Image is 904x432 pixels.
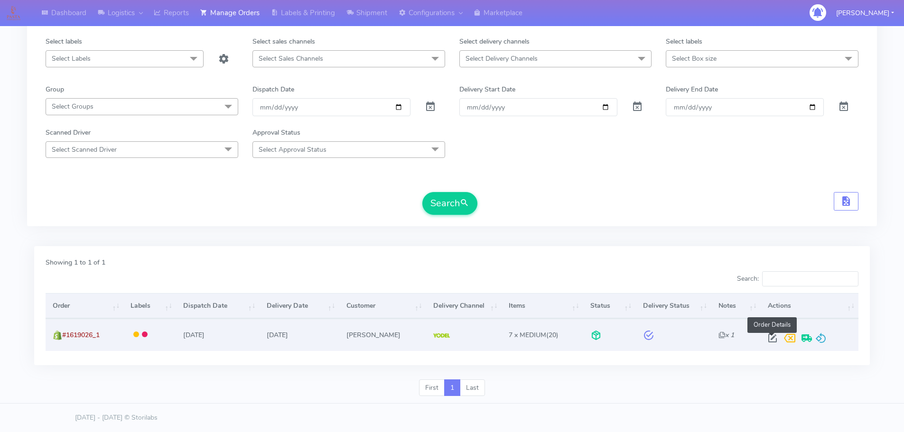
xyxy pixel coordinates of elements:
td: [DATE] [260,319,339,350]
button: Search [422,192,477,215]
img: shopify.png [53,331,62,340]
label: Delivery End Date [666,84,718,94]
label: Approval Status [252,128,300,138]
span: Select Delivery Channels [466,54,538,63]
span: Select Box size [672,54,717,63]
th: Dispatch Date: activate to sort column ascending [176,293,259,319]
th: Order: activate to sort column ascending [46,293,123,319]
label: Showing 1 to 1 of 1 [46,257,105,267]
i: x 1 [718,331,734,340]
th: Notes: activate to sort column ascending [711,293,760,319]
button: [PERSON_NAME] [829,3,901,23]
input: Search: [762,271,858,286]
th: Delivery Channel: activate to sort column ascending [426,293,502,319]
span: 7 x MEDIUM [509,331,546,340]
img: Yodel [433,333,450,338]
label: Select labels [666,37,702,46]
td: [DATE] [176,319,259,350]
label: Select labels [46,37,82,46]
span: Select Scanned Driver [52,145,117,154]
th: Delivery Date: activate to sort column ascending [260,293,339,319]
th: Status: activate to sort column ascending [583,293,636,319]
span: Select Groups [52,102,93,111]
span: Select Approval Status [259,145,326,154]
label: Delivery Start Date [459,84,515,94]
label: Group [46,84,64,94]
span: #1619026_1 [62,331,100,340]
th: Items: activate to sort column ascending [502,293,583,319]
th: Labels: activate to sort column ascending [123,293,176,319]
span: Select Sales Channels [259,54,323,63]
th: Customer: activate to sort column ascending [339,293,426,319]
label: Search: [737,271,858,286]
td: [PERSON_NAME] [339,319,426,350]
span: (20) [509,331,559,340]
label: Select delivery channels [459,37,530,46]
label: Select sales channels [252,37,315,46]
label: Dispatch Date [252,84,294,94]
label: Scanned Driver [46,128,91,138]
span: Select Labels [52,54,91,63]
th: Actions: activate to sort column ascending [761,293,858,319]
a: 1 [444,379,460,396]
th: Delivery Status: activate to sort column ascending [635,293,711,319]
